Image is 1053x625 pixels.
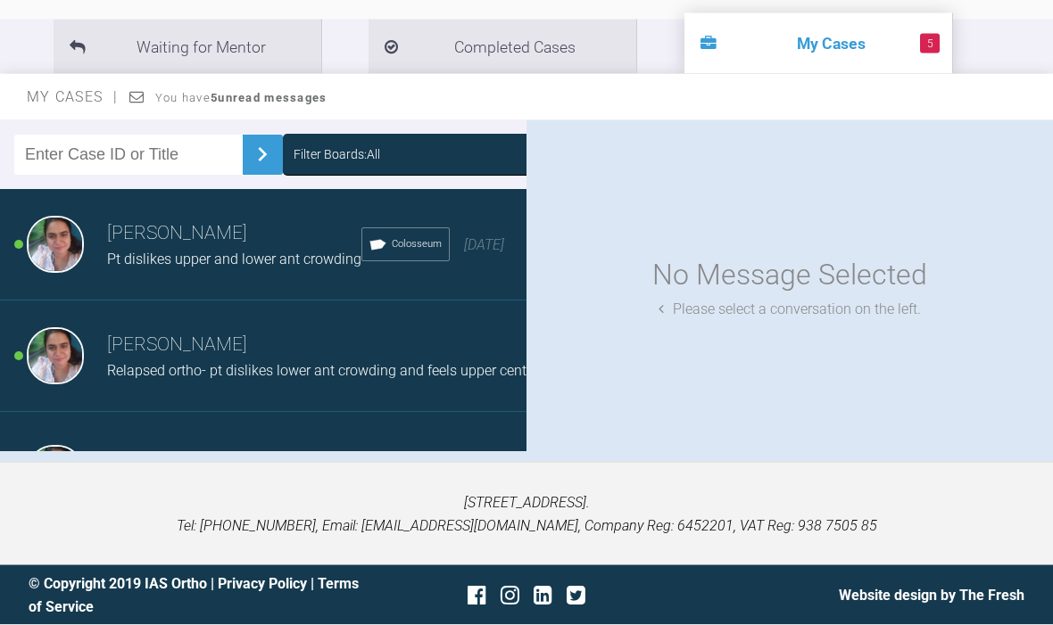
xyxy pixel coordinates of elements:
div: Please select a conversation on the left. [659,298,921,321]
li: Waiting for Mentor [54,20,321,74]
span: Relapsed ortho- pt dislikes lower ant crowding and feels upper centrals have started to protrude [107,363,703,380]
a: Website design by The Fresh [839,587,1024,604]
h3: [PERSON_NAME] [107,219,361,250]
span: You have [155,91,328,104]
img: Shaveta Sharma [27,328,84,385]
div: © Copyright 2019 IAS Ortho | | [29,572,361,618]
span: 5 [920,34,940,53]
span: [DATE] [464,237,504,254]
input: Enter Case ID or Title [14,136,243,176]
span: Pt dislikes upper and lower ant crowding [107,251,361,268]
a: Terms of Service [29,575,359,615]
img: Shaveta Sharma [27,217,84,274]
img: chevronRight.28bd32b0.svg [248,141,277,169]
span: Colosseum [392,237,442,253]
strong: 5 unread messages [211,91,327,104]
h3: [PERSON_NAME] [107,331,703,361]
li: Completed Cases [369,20,636,74]
a: Privacy Policy [218,575,307,592]
li: My Cases [684,13,952,74]
div: No Message Selected [652,252,927,298]
span: My Cases [27,88,119,105]
div: Filter Boards: All [294,145,380,165]
p: [STREET_ADDRESS]. Tel: [PHONE_NUMBER], Email: [EMAIL_ADDRESS][DOMAIN_NAME], Company Reg: 6452201,... [29,491,1024,537]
